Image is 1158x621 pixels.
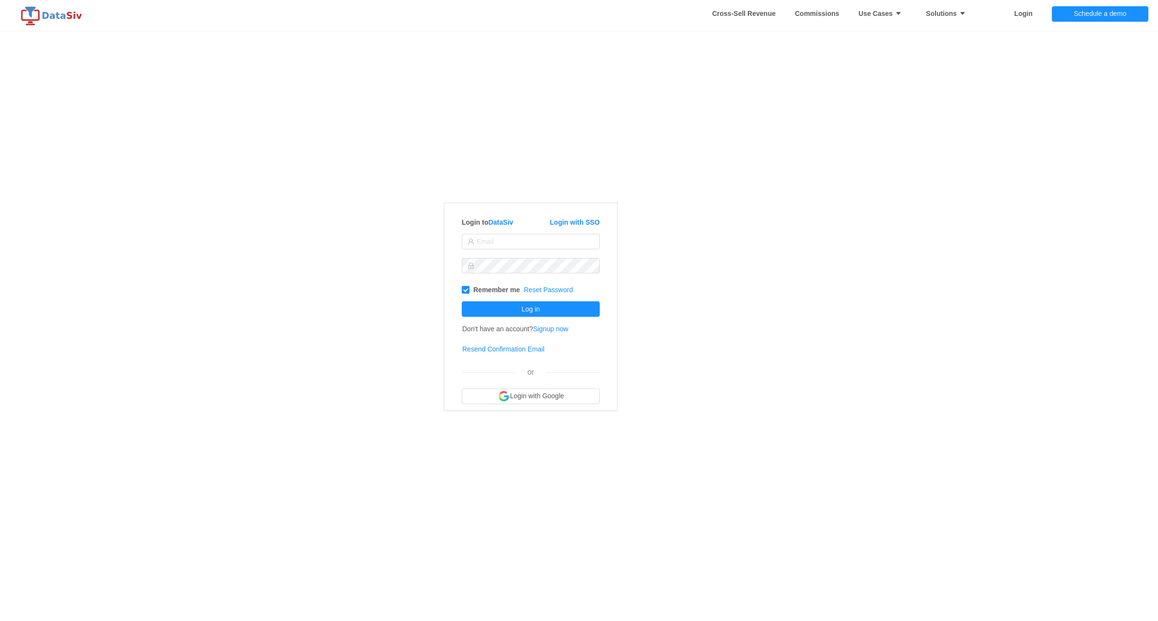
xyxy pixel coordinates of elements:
button: Login with Google [462,389,600,404]
i: icon: user [468,238,474,245]
span: or [527,368,534,376]
strong: Remember me [473,286,520,294]
i: icon: lock [468,262,474,269]
a: Reset Password [524,286,573,294]
a: Login with SSO [550,218,600,226]
img: logo [19,6,87,26]
i: icon: caret-down [893,10,902,17]
button: Log in [462,301,600,317]
td: Don't have an account? [462,319,569,339]
strong: Solutions [926,10,971,17]
button: Schedule a demo [1052,6,1148,22]
input: Email [462,234,600,249]
strong: Use Cases [858,10,907,17]
strong: Login to [462,218,513,226]
a: DataSiv [488,218,513,226]
a: Resend Confirmation Email [462,345,544,353]
a: Signup now [533,325,568,333]
i: icon: caret-down [957,10,966,17]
